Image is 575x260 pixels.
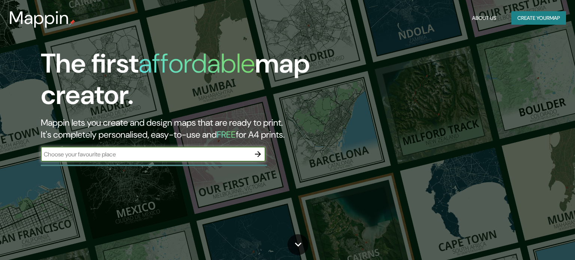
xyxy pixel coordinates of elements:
button: About Us [469,11,499,25]
h1: affordable [139,46,255,81]
h3: Mappin [9,7,69,28]
button: Create yourmap [511,11,566,25]
h1: The first map creator. [41,48,328,117]
h2: Mappin lets you create and design maps that are ready to print. It's completely personalised, eas... [41,117,328,141]
img: mappin-pin [69,19,75,25]
input: Choose your favourite place [41,150,250,159]
h5: FREE [217,129,236,140]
